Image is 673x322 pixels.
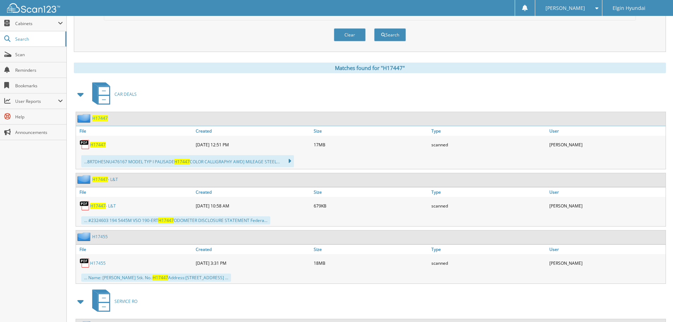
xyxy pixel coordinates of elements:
[430,126,548,136] a: Type
[81,216,270,224] div: ... #2324603 194 5445M VSO 190-ERT ODOMETER DISCLOSURE STATEMENT Federa...
[548,245,666,254] a: User
[92,234,108,240] a: H17455
[194,256,312,270] div: [DATE] 3:31 PM
[430,245,548,254] a: Type
[194,137,312,152] div: [DATE] 12:51 PM
[548,199,666,213] div: [PERSON_NAME]
[74,63,666,73] div: Matches found for "H17447"
[15,114,63,120] span: Help
[312,187,430,197] a: Size
[88,287,137,315] a: SERVICE RO
[114,298,137,304] span: SERVICE RO
[194,199,312,213] div: [DATE] 10:58 AM
[158,217,174,223] span: H17447
[15,98,58,104] span: User Reports
[76,245,194,254] a: File
[90,260,106,266] a: H17455
[15,36,62,42] span: Search
[548,126,666,136] a: User
[81,155,294,167] div: ...8R7DHESNU476167 MODEL TYP I PALISADE COLOR CALLIGRAPHY AWD] MILEAGE STEEL...
[92,176,108,182] span: H17447
[548,187,666,197] a: User
[312,256,430,270] div: 18MB
[430,187,548,197] a: Type
[638,288,673,322] iframe: Chat Widget
[174,159,190,165] span: H17447
[92,176,118,182] a: H17447- L&T
[430,256,548,270] div: scanned
[312,199,430,213] div: 679KB
[548,256,666,270] div: [PERSON_NAME]
[90,203,106,209] span: H17447
[15,67,63,73] span: Reminders
[334,28,366,41] button: Clear
[548,137,666,152] div: [PERSON_NAME]
[114,91,137,97] span: CAR DEALS
[81,274,231,282] div: ... Name: [PERSON_NAME] Stk. No.: Address:[STREET_ADDRESS] ...
[312,245,430,254] a: Size
[430,137,548,152] div: scanned
[545,6,585,10] span: [PERSON_NAME]
[312,126,430,136] a: Size
[153,275,168,281] span: H17447
[194,187,312,197] a: Created
[79,258,90,268] img: PDF.png
[15,52,63,58] span: Scan
[79,139,90,150] img: PDF.png
[79,200,90,211] img: PDF.png
[7,3,60,13] img: scan123-logo-white.svg
[76,126,194,136] a: File
[194,126,312,136] a: Created
[90,142,106,148] a: H17447
[312,137,430,152] div: 17MB
[92,115,108,121] a: H17447
[77,232,92,241] img: folder2.png
[88,80,137,108] a: CAR DEALS
[374,28,406,41] button: Search
[15,21,58,27] span: Cabinets
[77,175,92,184] img: folder2.png
[194,245,312,254] a: Created
[15,83,63,89] span: Bookmarks
[77,114,92,123] img: folder2.png
[76,187,194,197] a: File
[15,129,63,135] span: Announcements
[613,6,645,10] span: Elgin Hyundai
[90,203,116,209] a: H17447- L&T
[430,199,548,213] div: scanned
